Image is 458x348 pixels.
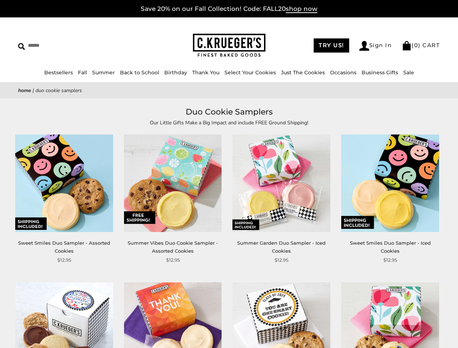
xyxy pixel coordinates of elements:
a: Just The Cookies [281,69,325,76]
a: (0) CART [402,42,440,49]
span: $12.95 [275,256,288,264]
img: Account [359,41,369,51]
a: TRY US! [314,38,349,53]
a: Birthday [164,69,187,76]
img: Bag [402,41,412,50]
a: Sale [403,69,414,76]
a: Back to School [120,69,159,76]
a: Summer [92,69,115,76]
a: Occasions [330,69,356,76]
img: Summer Vibes Duo Cookie Sampler - Assorted Cookies [124,134,222,232]
img: Sweet Smiles Duo Sampler - Iced Cookies [341,134,439,232]
a: Business Gifts [362,69,398,76]
img: Sweet Smiles Duo Sampler - Assorted Cookies [15,134,113,232]
a: Thank You [192,69,219,76]
a: Sweet Smiles Duo Sampler - Assorted Cookies [18,240,110,253]
span: Duo Cookie Samplers [36,87,82,94]
a: Sweet Smiles Duo Sampler - Iced Cookies [350,240,431,253]
a: Fall [78,69,87,76]
a: Home [18,87,31,94]
a: Bestsellers [44,69,73,76]
span: shop now [286,5,317,13]
img: C.KRUEGER'S [193,34,265,57]
img: Summer Garden Duo Sampler - Iced Cookies [232,134,330,232]
nav: breadcrumbs [18,86,440,95]
a: Sign In [359,41,392,51]
span: | [33,87,34,94]
span: $12.95 [166,256,180,264]
a: Select Your Cookies [224,69,276,76]
span: 0 [414,42,418,49]
h1: Duo Cookie Samplers [29,105,429,119]
img: Search [18,43,25,50]
a: Summer Vibes Duo Cookie Sampler - Assorted Cookies [128,240,218,253]
span: $12.95 [383,256,397,264]
span: $12.95 [57,256,71,264]
p: Our Little Gifts Make a Big Impact and include FREE Ground Shipping! [62,119,396,127]
a: Save 20% on our Fall Collection! Code: FALL20shop now [141,5,317,13]
input: Search [18,40,115,51]
a: Summer Garden Duo Sampler - Iced Cookies [237,240,326,253]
